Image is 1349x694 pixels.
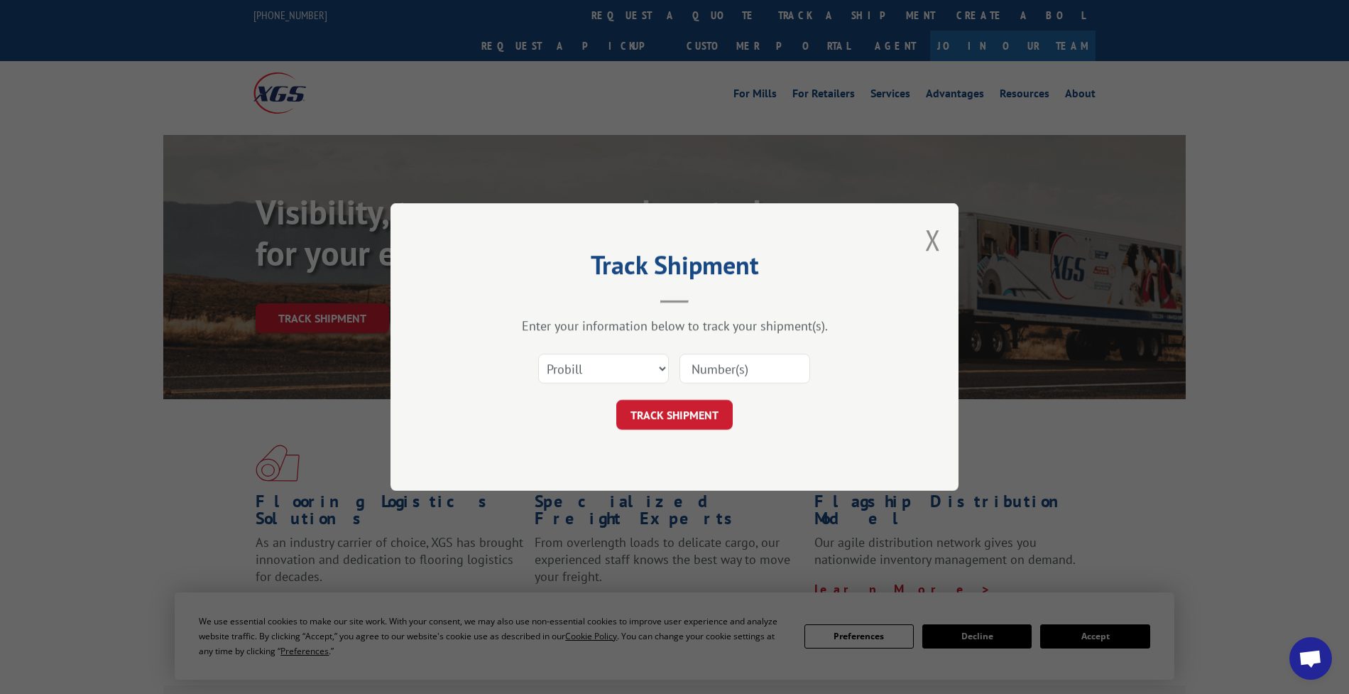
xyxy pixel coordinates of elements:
input: Number(s) [679,354,810,384]
h2: Track Shipment [461,255,887,282]
div: Open chat [1289,637,1332,680]
div: Enter your information below to track your shipment(s). [461,318,887,334]
button: Close modal [925,221,941,259]
button: TRACK SHIPMENT [616,400,733,430]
